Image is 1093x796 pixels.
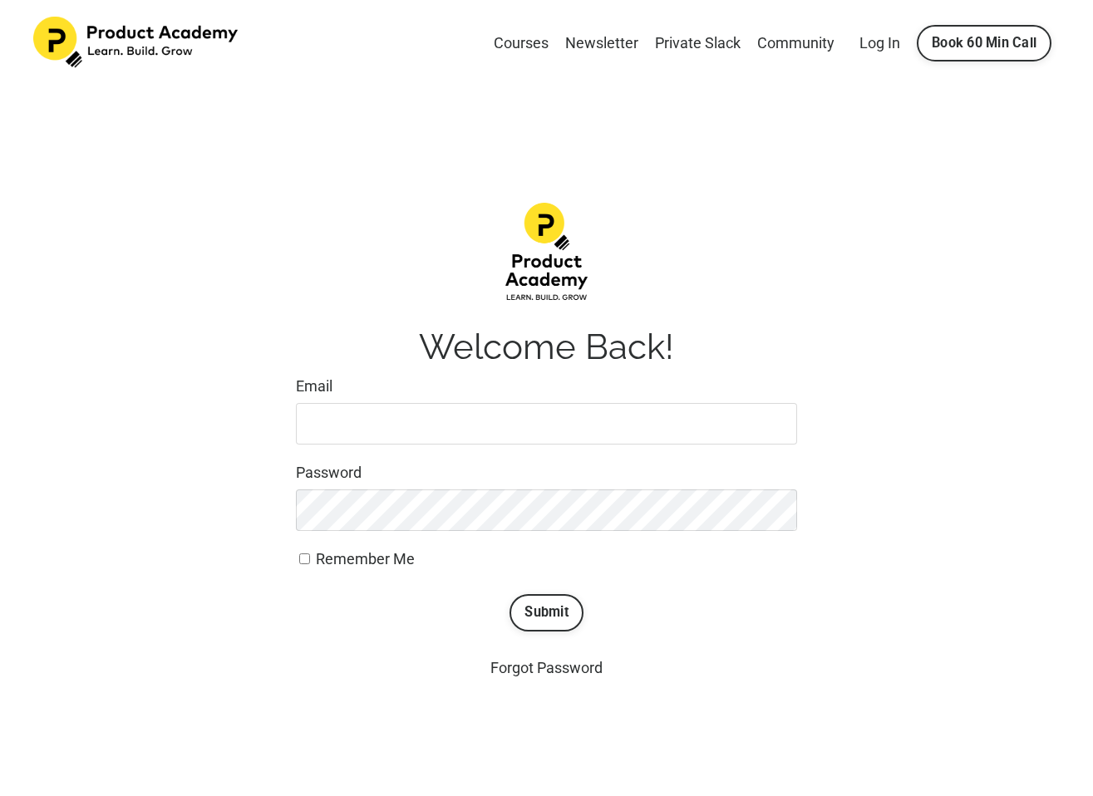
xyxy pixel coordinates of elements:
input: Remember Me [299,553,310,564]
a: Courses [494,32,549,56]
a: Newsletter [565,32,638,56]
a: Forgot Password [490,659,603,676]
a: Book 60 Min Call [917,25,1051,61]
label: Email [296,375,797,399]
a: Community [757,32,835,56]
span: Remember Me [316,550,415,568]
button: Submit [510,594,583,631]
img: d1483da-12f4-ea7b-dcde-4e4ae1a68fea_Product-academy-02.png [505,203,588,302]
h1: Welcome Back! [296,327,797,368]
a: Private Slack [655,32,741,56]
img: Product Academy Logo [33,17,241,68]
a: Log In [859,34,900,52]
label: Password [296,461,797,485]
